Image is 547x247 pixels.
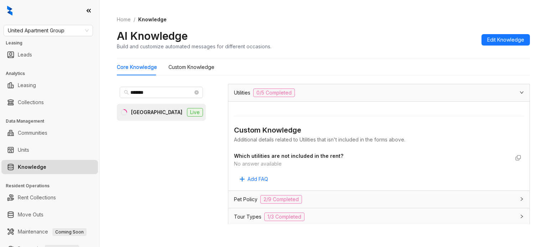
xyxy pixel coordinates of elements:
[1,208,98,222] li: Move Outs
[6,70,99,77] h3: Analytics
[228,191,530,208] div: Pet Policy2/9 Completed
[1,190,98,205] li: Rent Collections
[1,143,98,157] li: Units
[8,25,89,36] span: United Apartment Group
[194,90,199,95] span: close-circle
[18,78,36,92] a: Leasing
[253,88,295,97] span: 0/5 Completed
[1,225,98,239] li: Maintenance
[131,108,182,116] div: [GEOGRAPHIC_DATA]
[7,6,12,16] img: logo
[1,126,98,140] li: Communities
[6,40,99,46] h3: Leasing
[1,95,98,109] li: Collections
[487,36,524,44] span: Edit Knowledge
[134,16,135,23] li: /
[52,228,87,236] span: Coming Soon
[228,84,530,101] div: Utilities0/5 Completed
[117,43,271,50] div: Build and customize automated messages for different occasions.
[1,48,98,62] li: Leads
[234,213,261,221] span: Tour Types
[234,173,274,185] button: Add FAQ
[520,214,524,219] span: collapsed
[234,89,250,97] span: Utilities
[18,208,43,222] a: Move Outs
[481,34,530,45] button: Edit Knowledge
[260,195,302,204] span: 2/9 Completed
[1,160,98,174] li: Knowledge
[520,197,524,201] span: collapsed
[117,29,188,43] h2: AI Knowledge
[1,78,98,92] li: Leasing
[18,48,32,62] a: Leads
[187,108,203,117] span: Live
[234,160,510,168] div: No answer available
[18,143,29,157] a: Units
[234,125,524,136] div: Custom Knowledge
[18,95,44,109] a: Collections
[6,118,99,124] h3: Data Management
[234,195,257,203] span: Pet Policy
[520,90,524,95] span: expanded
[6,183,99,189] h3: Resident Operations
[18,160,46,174] a: Knowledge
[264,213,304,221] span: 1/3 Completed
[18,126,47,140] a: Communities
[234,153,343,159] strong: Which utilities are not included in the rent?
[117,63,157,71] div: Core Knowledge
[234,136,524,144] div: Additional details related to Utilities that isn't included in the forms above.
[124,90,129,95] span: search
[115,16,132,23] a: Home
[228,208,530,225] div: Tour Types1/3 Completed
[248,175,268,183] span: Add FAQ
[138,16,167,22] span: Knowledge
[18,190,56,205] a: Rent Collections
[168,63,214,71] div: Custom Knowledge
